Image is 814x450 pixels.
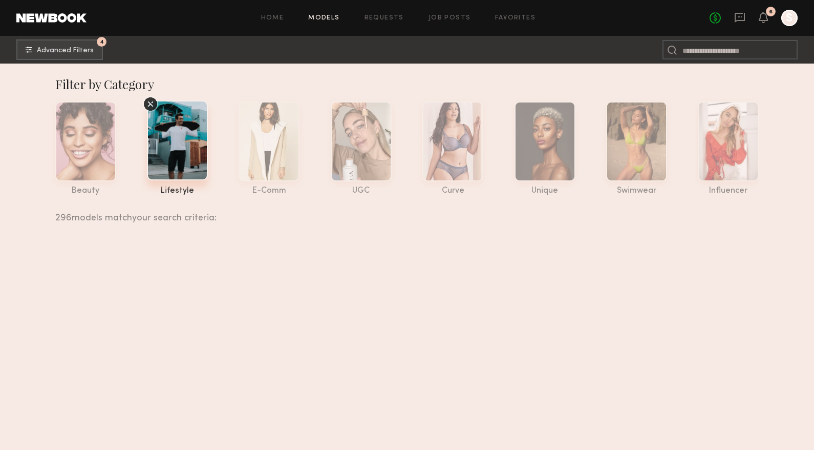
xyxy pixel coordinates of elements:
div: UGC [331,187,392,195]
a: S [781,10,798,26]
div: e-comm [239,187,299,195]
div: curve [422,187,483,195]
div: unique [515,187,575,195]
div: influencer [698,187,759,195]
a: Requests [365,15,404,22]
div: Filter by Category [55,76,759,92]
a: Home [261,15,284,22]
div: beauty [55,187,116,195]
div: 296 models match your search criteria: [55,201,751,223]
button: 4Advanced Filters [16,39,103,60]
span: 4 [100,39,104,44]
a: Models [308,15,339,22]
div: lifestyle [147,187,208,195]
div: 6 [769,9,773,15]
a: Favorites [495,15,535,22]
div: swimwear [606,187,667,195]
span: Advanced Filters [37,47,94,54]
a: Job Posts [429,15,471,22]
